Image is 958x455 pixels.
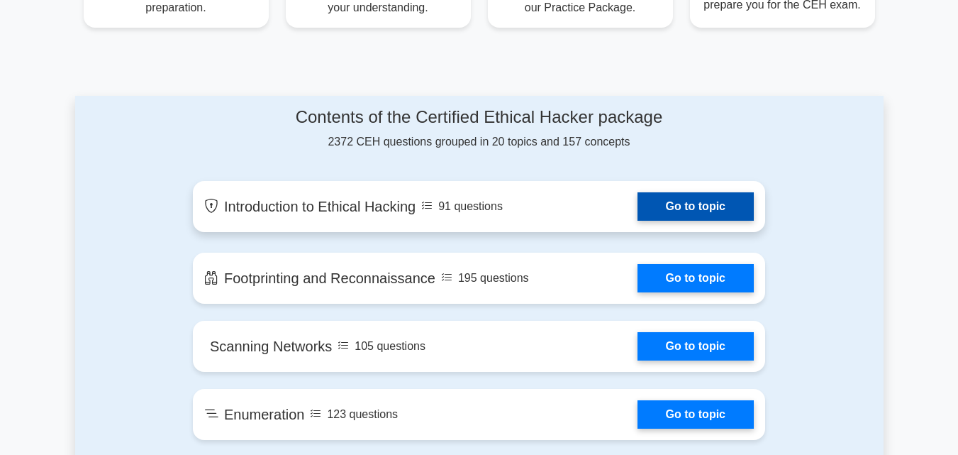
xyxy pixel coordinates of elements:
[637,264,754,292] a: Go to topic
[193,107,765,128] h4: Contents of the Certified Ethical Hacker package
[193,107,765,150] div: 2372 CEH questions grouped in 20 topics and 157 concepts
[637,400,754,429] a: Go to topic
[637,192,754,221] a: Go to topic
[637,332,754,361] a: Go to topic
